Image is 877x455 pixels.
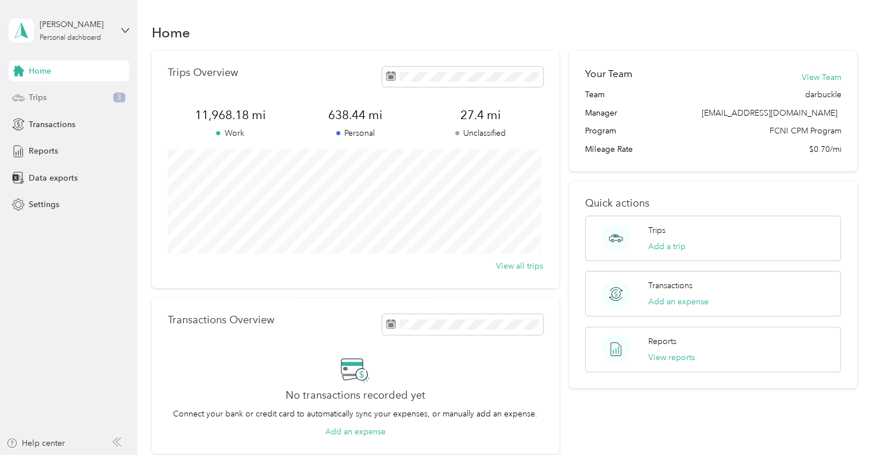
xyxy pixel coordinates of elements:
[648,224,666,236] p: Trips
[40,35,101,41] div: Personal dashboard
[29,145,58,157] span: Reports
[585,125,616,137] span: Program
[809,143,841,155] span: $0.70/mi
[286,389,425,402] h2: No transactions recorded yet
[418,107,543,123] span: 27.4 mi
[40,18,111,30] div: [PERSON_NAME]
[173,408,537,420] p: Connect your bank or credit card to automatically sync your expenses, or manually add an expense.
[496,260,543,272] button: View all trips
[168,314,274,326] p: Transactions Overview
[152,26,190,39] h1: Home
[585,143,633,155] span: Mileage Rate
[6,437,65,449] button: Help center
[648,280,693,292] p: Transactions
[293,127,418,139] p: Personal
[585,67,632,81] h2: Your Team
[168,107,293,123] span: 11,968.18 mi
[29,172,78,184] span: Data exports
[648,351,695,364] button: View reports
[29,91,47,104] span: Trips
[168,67,238,79] p: Trips Overview
[418,127,543,139] p: Unclassified
[325,426,386,438] button: Add an expense
[585,197,841,209] p: Quick actions
[585,107,617,119] span: Manager
[769,125,841,137] span: FCNI CPM Program
[701,108,837,118] span: [EMAIL_ADDRESS][DOMAIN_NAME]
[113,93,125,103] span: 3
[585,89,605,101] span: Team
[29,65,51,77] span: Home
[168,127,293,139] p: Work
[648,335,676,347] p: Reports
[801,71,841,83] button: View Team
[813,391,877,455] iframe: Everlance-gr Chat Button Frame
[805,89,841,101] span: darbuckle
[29,198,59,211] span: Settings
[648,296,709,308] button: Add an expense
[29,118,75,131] span: Transactions
[293,107,418,123] span: 638.44 mi
[648,240,686,253] button: Add a trip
